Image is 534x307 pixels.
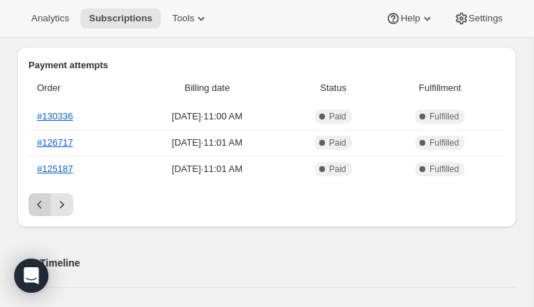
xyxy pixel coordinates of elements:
[89,13,152,24] span: Subscriptions
[14,259,48,293] div: Open Intercom Messenger
[469,13,503,24] span: Settings
[28,72,127,104] th: Order
[132,136,283,150] span: [DATE] · 11:01 AM
[37,163,73,174] a: #125187
[132,162,283,176] span: [DATE] · 11:01 AM
[329,163,346,175] span: Paid
[28,58,505,72] h2: Payment attempts
[429,163,459,175] span: Fulfilled
[400,13,420,24] span: Help
[28,193,505,216] nav: Pagination
[292,81,375,95] span: Status
[446,9,511,28] button: Settings
[80,9,161,28] button: Subscriptions
[383,81,496,95] span: Fulfillment
[329,111,346,122] span: Paid
[28,193,51,216] button: Previous
[164,9,217,28] button: Tools
[132,109,283,124] span: [DATE] · 11:00 AM
[23,9,78,28] button: Analytics
[40,256,516,270] h2: Timeline
[378,9,442,28] button: Help
[429,137,459,149] span: Fulfilled
[31,13,69,24] span: Analytics
[329,137,346,149] span: Paid
[37,111,73,122] a: #130336
[132,81,283,95] span: Billing date
[429,111,459,122] span: Fulfilled
[172,13,194,24] span: Tools
[50,193,73,216] button: Next
[37,137,73,148] a: #126717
